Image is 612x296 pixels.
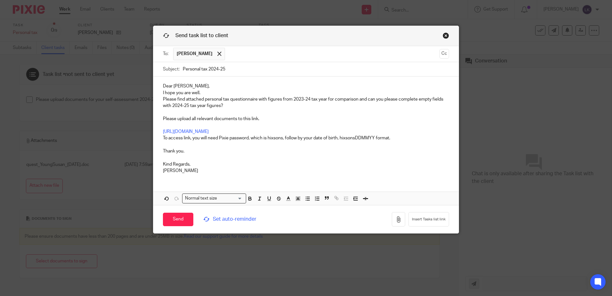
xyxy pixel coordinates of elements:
span: [PERSON_NAME] [177,51,213,57]
input: Send [163,213,193,226]
span: Normal text size [184,195,219,202]
p: To access link, you will need Pixie password, which is hixsons, follow by your date of birth, hix... [163,122,449,142]
p: Please upload all relevant documents to this link. [163,116,449,122]
p: Dear [PERSON_NAME], [163,83,449,89]
span: Set auto-reminder [203,216,291,223]
p: I hope you are well. Please find attached personal tax questionnaire with figures from 2023-24 ta... [163,90,449,109]
span: Insert Tasks list link [412,217,446,222]
label: To: [163,51,170,57]
button: Insert Tasks list link [408,212,449,226]
label: Subject: [163,66,180,72]
input: Search for option [219,195,242,202]
div: Search for option [182,193,246,203]
a: [URL][DOMAIN_NAME] [163,129,209,134]
button: Cc [439,49,449,59]
p: Thank you. [163,142,449,155]
p: Kind Regards, [163,161,449,168]
p: [PERSON_NAME] [163,168,449,174]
